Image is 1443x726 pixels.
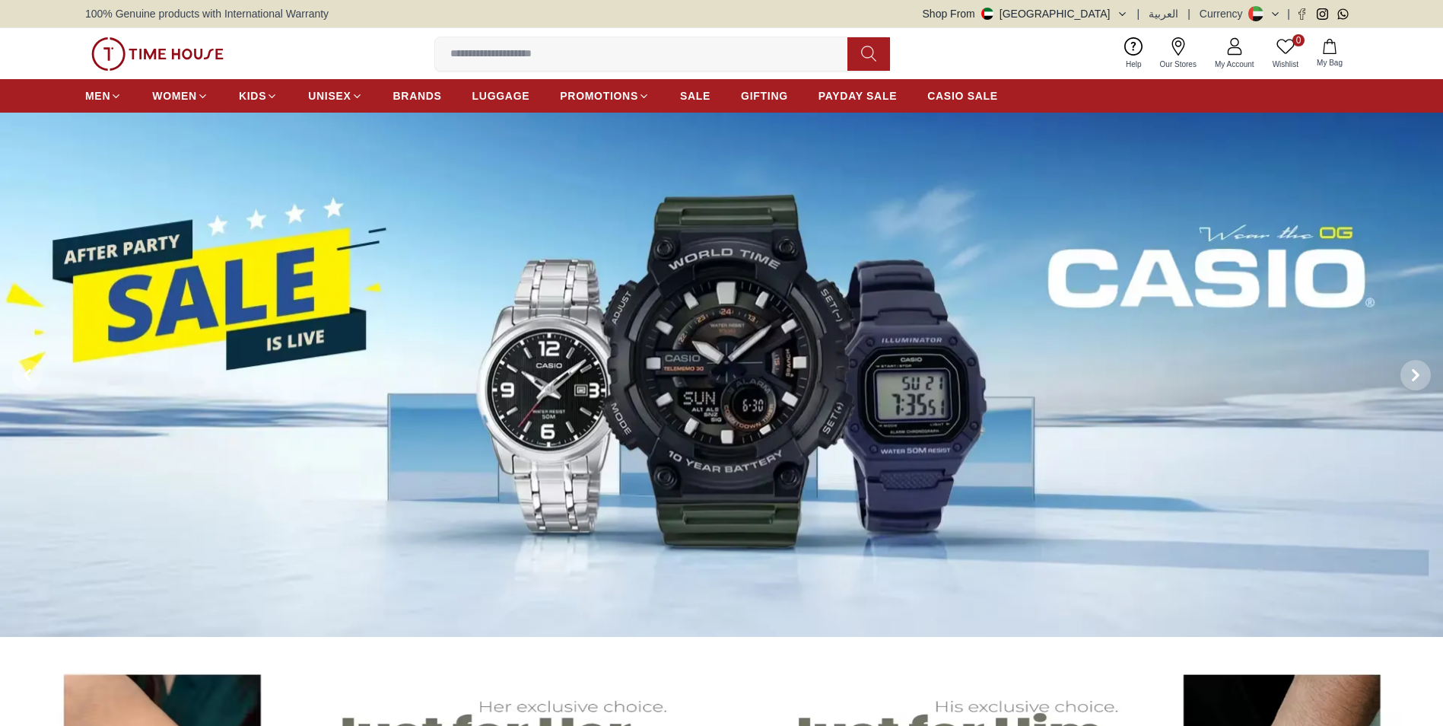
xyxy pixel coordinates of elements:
a: PAYDAY SALE [818,82,897,110]
a: UNISEX [308,82,362,110]
a: WOMEN [152,82,208,110]
a: Help [1117,34,1151,73]
span: Our Stores [1154,59,1203,70]
a: 0Wishlist [1263,34,1308,73]
span: My Bag [1311,57,1349,68]
span: MEN [85,88,110,103]
a: Instagram [1317,8,1328,20]
span: My Account [1209,59,1260,70]
div: Currency [1200,6,1249,21]
a: PROMOTIONS [560,82,650,110]
a: SALE [680,82,710,110]
a: Facebook [1296,8,1308,20]
button: Shop From[GEOGRAPHIC_DATA] [923,6,1128,21]
span: | [1287,6,1290,21]
span: | [1137,6,1140,21]
span: WOMEN [152,88,197,103]
span: Wishlist [1267,59,1305,70]
a: MEN [85,82,122,110]
img: United Arab Emirates [981,8,993,20]
span: PAYDAY SALE [818,88,897,103]
span: CASIO SALE [927,88,998,103]
a: Our Stores [1151,34,1206,73]
img: ... [91,37,224,71]
a: Whatsapp [1337,8,1349,20]
span: 100% Genuine products with International Warranty [85,6,329,21]
span: PROMOTIONS [560,88,638,103]
a: BRANDS [393,82,442,110]
button: My Bag [1308,36,1352,72]
span: GIFTING [741,88,788,103]
a: LUGGAGE [472,82,530,110]
span: SALE [680,88,710,103]
span: Help [1120,59,1148,70]
span: | [1187,6,1190,21]
span: 0 [1292,34,1305,46]
a: GIFTING [741,82,788,110]
button: العربية [1149,6,1178,21]
a: KIDS [239,82,278,110]
span: UNISEX [308,88,351,103]
span: LUGGAGE [472,88,530,103]
span: BRANDS [393,88,442,103]
span: KIDS [239,88,266,103]
a: CASIO SALE [927,82,998,110]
